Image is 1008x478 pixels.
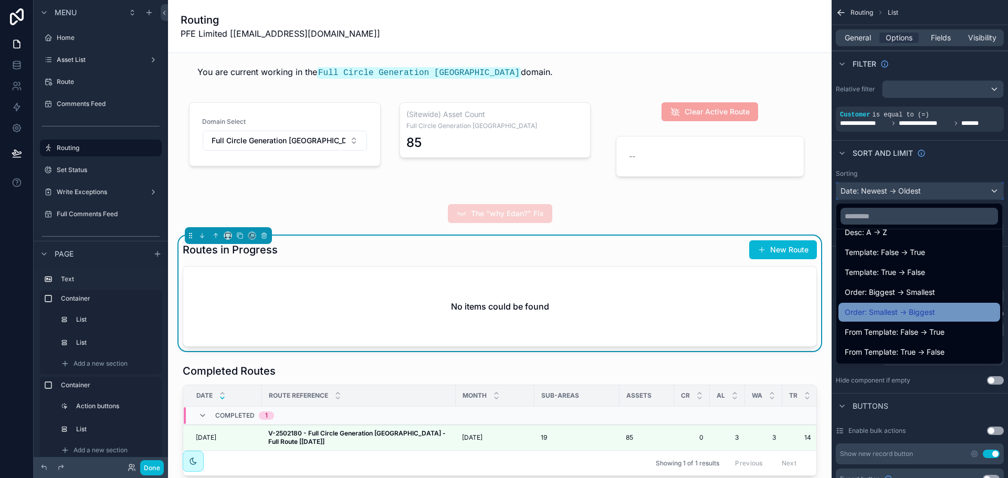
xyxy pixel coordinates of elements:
div: 1 [265,411,268,420]
h1: Routes in Progress [183,242,278,257]
span: Sub-Areas [541,391,579,400]
span: TR [789,391,797,400]
span: Completed [215,411,255,420]
h2: No items could be found [451,300,549,313]
span: Assets [626,391,652,400]
span: Order: Smallest -> Biggest [845,306,935,318]
span: Route Reference [269,391,328,400]
span: From Template: True -> False [845,346,944,358]
span: Desc: A -> Z [845,226,887,239]
span: WA [752,391,762,400]
span: From Template: False -> True [845,326,944,338]
span: Template: True -> False [845,266,925,279]
span: Template: False -> True [845,246,925,259]
button: New Route [749,240,817,259]
span: Month [463,391,487,400]
span: AL [717,391,725,400]
span: PFE Limited [[EMAIL_ADDRESS][DOMAIN_NAME]] [181,27,380,40]
h1: Routing [181,13,380,27]
span: Date [196,391,213,400]
span: Showing 1 of 1 results [656,459,719,468]
span: CR [681,391,690,400]
span: Order: Biggest -> Smallest [845,286,935,299]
